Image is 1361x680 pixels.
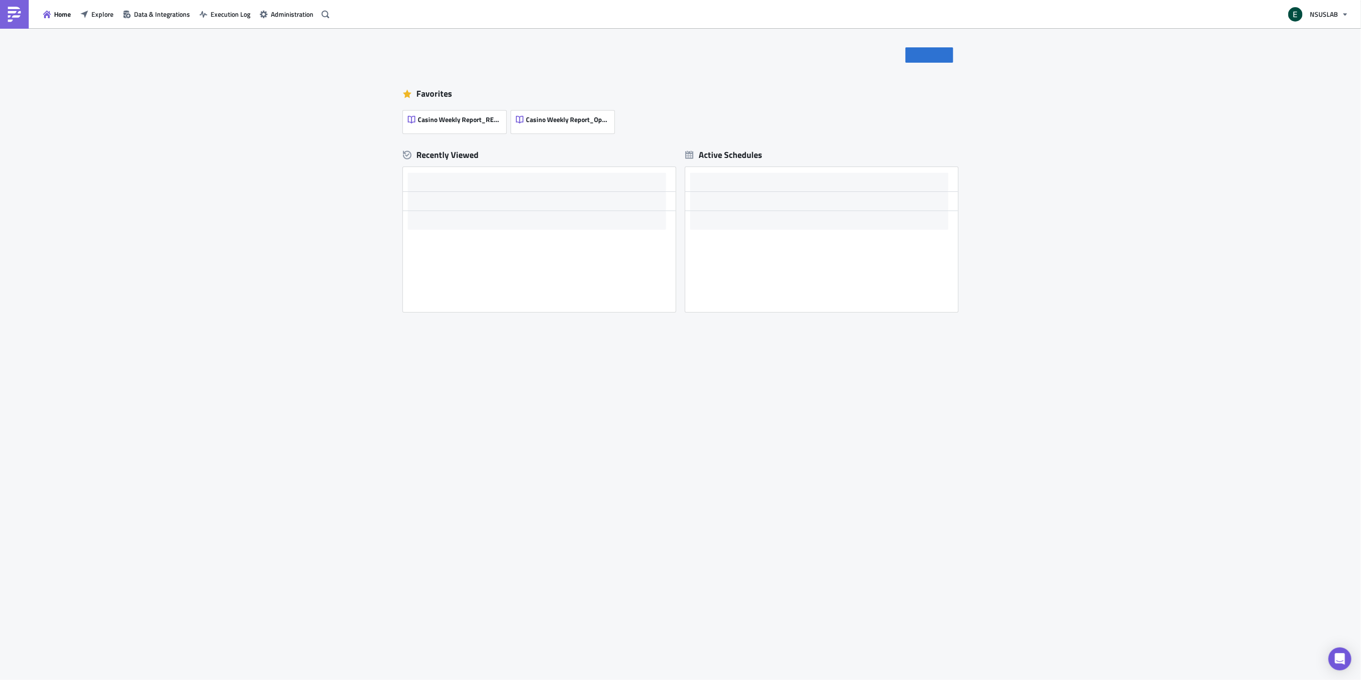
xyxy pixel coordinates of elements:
[255,7,318,22] button: Administration
[91,9,113,19] span: Explore
[403,148,676,162] div: Recently Viewed
[271,9,313,19] span: Administration
[7,7,22,22] img: PushMetrics
[526,115,609,124] span: Casino Weekly Report_Ops team
[685,149,762,160] div: Active Schedules
[118,7,195,22] button: Data & Integrations
[511,106,619,134] a: Casino Weekly Report_Ops team
[211,9,250,19] span: Execution Log
[54,9,71,19] span: Home
[195,7,255,22] button: Execution Log
[1283,4,1354,25] button: NSUSLAB
[76,7,118,22] button: Explore
[1287,6,1304,22] img: Avatar
[38,7,76,22] button: Home
[1328,647,1351,670] div: Open Intercom Messenger
[134,9,190,19] span: Data & Integrations
[403,106,511,134] a: Casino Weekly Report_REGION
[418,115,501,124] span: Casino Weekly Report_REGION
[403,87,958,101] div: Favorites
[1310,9,1338,19] span: NSUSLAB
